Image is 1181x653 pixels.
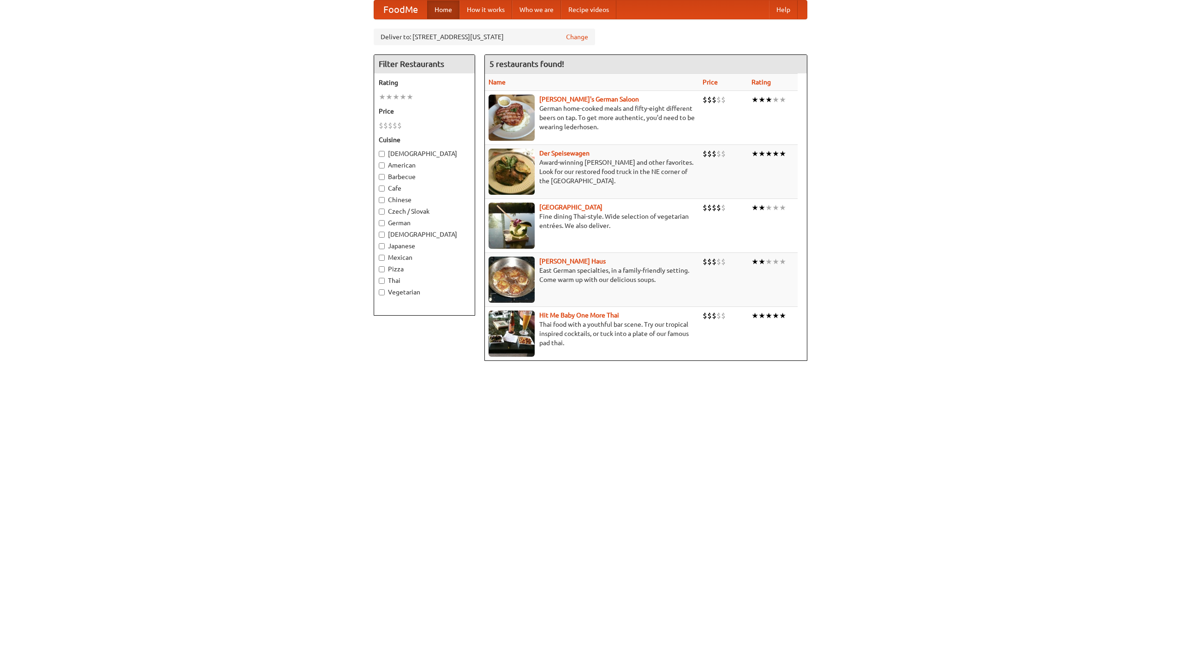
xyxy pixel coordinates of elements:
li: ★ [779,149,786,159]
a: Home [427,0,459,19]
label: Czech / Slovak [379,207,470,216]
li: $ [721,311,726,321]
li: $ [707,203,712,213]
li: ★ [765,95,772,105]
li: $ [707,311,712,321]
li: $ [716,311,721,321]
img: babythai.jpg [489,311,535,357]
li: ★ [779,257,786,267]
li: ★ [772,257,779,267]
input: Vegetarian [379,289,385,295]
label: Mexican [379,253,470,262]
p: German home-cooked meals and fifty-eight different beers on tap. To get more authentic, you'd nee... [489,104,695,132]
input: Japanese [379,243,385,249]
p: Fine dining Thai-style. Wide selection of vegetarian entrées. We also deliver. [489,212,695,230]
li: ★ [752,257,758,267]
li: $ [721,149,726,159]
h4: Filter Restaurants [374,55,475,73]
li: $ [712,311,716,321]
input: Thai [379,278,385,284]
b: Der Speisewagen [539,150,590,157]
a: Recipe videos [561,0,616,19]
a: Help [769,0,798,19]
li: ★ [379,92,386,102]
p: Thai food with a youthful bar scene. Try our tropical inspired cocktails, or tuck into a plate of... [489,320,695,347]
li: ★ [772,311,779,321]
li: $ [716,95,721,105]
a: [GEOGRAPHIC_DATA] [539,204,602,211]
li: ★ [765,257,772,267]
a: Price [703,78,718,86]
li: ★ [400,92,406,102]
input: Pizza [379,266,385,272]
li: $ [703,257,707,267]
li: $ [703,203,707,213]
p: Award-winning [PERSON_NAME] and other favorites. Look for our restored food truck in the NE corne... [489,158,695,186]
input: German [379,220,385,226]
li: $ [712,203,716,213]
a: Hit Me Baby One More Thai [539,312,619,319]
li: ★ [758,95,765,105]
p: East German specialties, in a family-friendly setting. Come warm up with our delicious soups. [489,266,695,284]
input: Czech / Slovak [379,209,385,215]
label: Cafe [379,184,470,193]
a: [PERSON_NAME] Haus [539,258,606,265]
li: ★ [752,149,758,159]
li: ★ [765,311,772,321]
label: Barbecue [379,172,470,181]
input: [DEMOGRAPHIC_DATA] [379,232,385,238]
li: ★ [779,311,786,321]
input: Cafe [379,186,385,192]
li: ★ [386,92,393,102]
li: $ [712,257,716,267]
li: ★ [765,149,772,159]
li: ★ [758,203,765,213]
a: Rating [752,78,771,86]
li: $ [721,257,726,267]
label: Vegetarian [379,288,470,297]
input: Mexican [379,255,385,261]
li: $ [716,257,721,267]
li: ★ [779,95,786,105]
label: Thai [379,276,470,285]
li: ★ [752,311,758,321]
ng-pluralize: 5 restaurants found! [489,60,564,68]
li: $ [707,95,712,105]
input: American [379,162,385,168]
label: [DEMOGRAPHIC_DATA] [379,230,470,239]
a: FoodMe [374,0,427,19]
h5: Rating [379,78,470,87]
li: $ [707,149,712,159]
a: Change [566,32,588,42]
li: ★ [772,95,779,105]
li: $ [721,95,726,105]
input: Barbecue [379,174,385,180]
input: [DEMOGRAPHIC_DATA] [379,151,385,157]
li: $ [712,95,716,105]
li: $ [703,149,707,159]
li: $ [707,257,712,267]
li: ★ [779,203,786,213]
a: [PERSON_NAME]'s German Saloon [539,96,639,103]
a: How it works [459,0,512,19]
label: Chinese [379,195,470,204]
img: satay.jpg [489,203,535,249]
li: ★ [765,203,772,213]
li: $ [716,203,721,213]
li: $ [388,120,393,131]
label: German [379,218,470,228]
label: Pizza [379,264,470,274]
li: $ [703,311,707,321]
li: $ [712,149,716,159]
a: Who we are [512,0,561,19]
input: Chinese [379,197,385,203]
label: [DEMOGRAPHIC_DATA] [379,149,470,158]
li: $ [397,120,402,131]
li: $ [721,203,726,213]
li: ★ [393,92,400,102]
img: esthers.jpg [489,95,535,141]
